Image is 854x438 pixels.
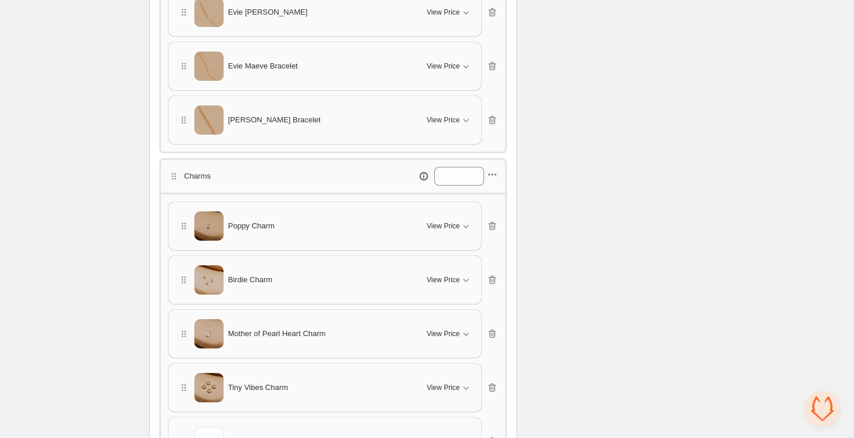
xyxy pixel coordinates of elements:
span: Evie [PERSON_NAME] [228,6,308,18]
span: Birdie Charm [228,274,273,286]
span: View Price [427,221,459,231]
span: View Price [427,61,459,71]
button: View Price [420,57,478,76]
button: View Price [420,324,478,343]
span: Evie Maeve Bracelet [228,60,298,72]
span: Mother of Pearl Heart Charm [228,328,326,340]
button: View Price [420,3,478,22]
p: Charms [184,170,211,182]
img: Mother of Pearl Heart Charm [194,319,224,348]
span: Tiny Vibes Charm [228,382,289,393]
span: View Price [427,383,459,392]
span: Poppy Charm [228,220,275,232]
button: View Price [420,111,478,129]
button: View Price [420,271,478,289]
img: Poppy Charm [194,211,224,241]
span: View Price [427,115,459,125]
span: View Price [427,8,459,17]
a: Open chat [805,391,840,426]
button: View Price [420,378,478,397]
span: [PERSON_NAME] Bracelet [228,114,321,126]
img: Tiny Vibes Charm [194,373,224,402]
button: View Price [420,217,478,235]
span: View Price [427,329,459,338]
img: Evie Maeve Bracelet [194,46,224,87]
span: View Price [427,275,459,285]
img: Evie Perry Bracelet [194,100,224,141]
img: Birdie Charm [194,265,224,295]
